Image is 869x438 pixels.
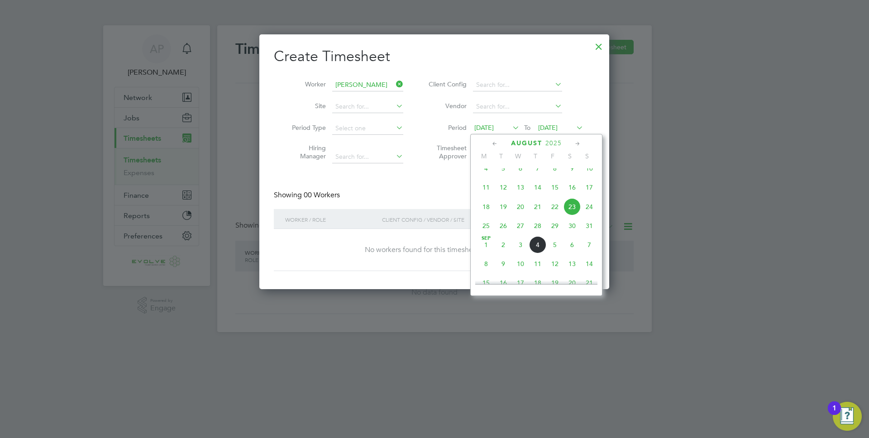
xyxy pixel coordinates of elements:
[581,179,598,196] span: 17
[477,198,495,215] span: 18
[512,274,529,291] span: 17
[274,47,595,66] h2: Create Timesheet
[563,160,581,177] span: 9
[581,217,598,234] span: 31
[546,255,563,272] span: 12
[285,80,326,88] label: Worker
[529,217,546,234] span: 28
[426,102,467,110] label: Vendor
[512,236,529,253] span: 3
[581,236,598,253] span: 7
[285,124,326,132] label: Period Type
[833,402,862,431] button: Open Resource Center, 1 new notification
[529,274,546,291] span: 18
[581,198,598,215] span: 24
[546,179,563,196] span: 15
[581,274,598,291] span: 21
[544,152,561,160] span: F
[563,179,581,196] span: 16
[380,209,525,230] div: Client Config / Vendor / Site
[563,274,581,291] span: 20
[495,274,512,291] span: 16
[546,217,563,234] span: 29
[332,122,403,135] input: Select one
[477,160,495,177] span: 4
[529,179,546,196] span: 14
[495,255,512,272] span: 9
[283,245,586,255] div: No workers found for this timesheet period.
[527,152,544,160] span: T
[283,209,380,230] div: Worker / Role
[563,198,581,215] span: 23
[495,179,512,196] span: 12
[426,144,467,160] label: Timesheet Approver
[511,139,542,147] span: August
[495,198,512,215] span: 19
[546,160,563,177] span: 8
[426,124,467,132] label: Period
[473,100,562,113] input: Search for...
[563,255,581,272] span: 13
[512,179,529,196] span: 13
[477,274,495,291] span: 15
[492,152,510,160] span: T
[529,198,546,215] span: 21
[285,102,326,110] label: Site
[512,217,529,234] span: 27
[477,236,495,253] span: 1
[581,255,598,272] span: 14
[529,255,546,272] span: 11
[477,236,495,241] span: Sep
[521,122,533,133] span: To
[561,152,578,160] span: S
[475,152,492,160] span: M
[512,198,529,215] span: 20
[474,124,494,132] span: [DATE]
[477,179,495,196] span: 11
[563,236,581,253] span: 6
[477,217,495,234] span: 25
[426,80,467,88] label: Client Config
[477,255,495,272] span: 8
[510,152,527,160] span: W
[332,100,403,113] input: Search for...
[473,79,562,91] input: Search for...
[538,124,558,132] span: [DATE]
[332,151,403,163] input: Search for...
[529,160,546,177] span: 7
[274,190,342,200] div: Showing
[512,255,529,272] span: 10
[545,139,562,147] span: 2025
[495,236,512,253] span: 2
[304,190,340,200] span: 00 Workers
[495,217,512,234] span: 26
[529,236,546,253] span: 4
[563,217,581,234] span: 30
[832,408,836,420] div: 1
[546,198,563,215] span: 22
[332,79,403,91] input: Search for...
[546,274,563,291] span: 19
[285,144,326,160] label: Hiring Manager
[546,236,563,253] span: 5
[495,160,512,177] span: 5
[581,160,598,177] span: 10
[512,160,529,177] span: 6
[578,152,596,160] span: S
